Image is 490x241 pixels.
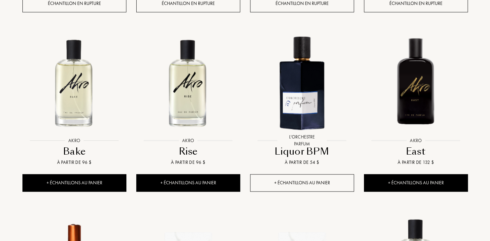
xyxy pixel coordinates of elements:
img: Liquor BPM L'Orchestre Parfum [251,31,353,134]
div: À partir de 96 $ [25,159,124,166]
div: + Échantillons au panier [250,174,354,192]
div: + Échantillons au panier [136,174,240,192]
a: East AkroAkroEastÀ partir de 132 $ [364,24,468,174]
div: À partir de 54 $ [253,159,351,166]
img: East Akro [365,31,467,134]
div: + Échantillons au panier [364,174,468,192]
div: + Échantillons au panier [22,174,126,192]
img: Bake Akro [23,31,126,134]
a: Liquor BPM L'Orchestre ParfumL'Orchestre ParfumLiquor BPMÀ partir de 54 $ [250,24,354,174]
img: Rise Akro [137,31,240,134]
a: Rise AkroAkroRiseÀ partir de 96 $ [136,24,240,174]
div: À partir de 96 $ [139,159,238,166]
a: Bake AkroAkroBakeÀ partir de 96 $ [22,24,126,174]
div: À partir de 132 $ [367,159,465,166]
